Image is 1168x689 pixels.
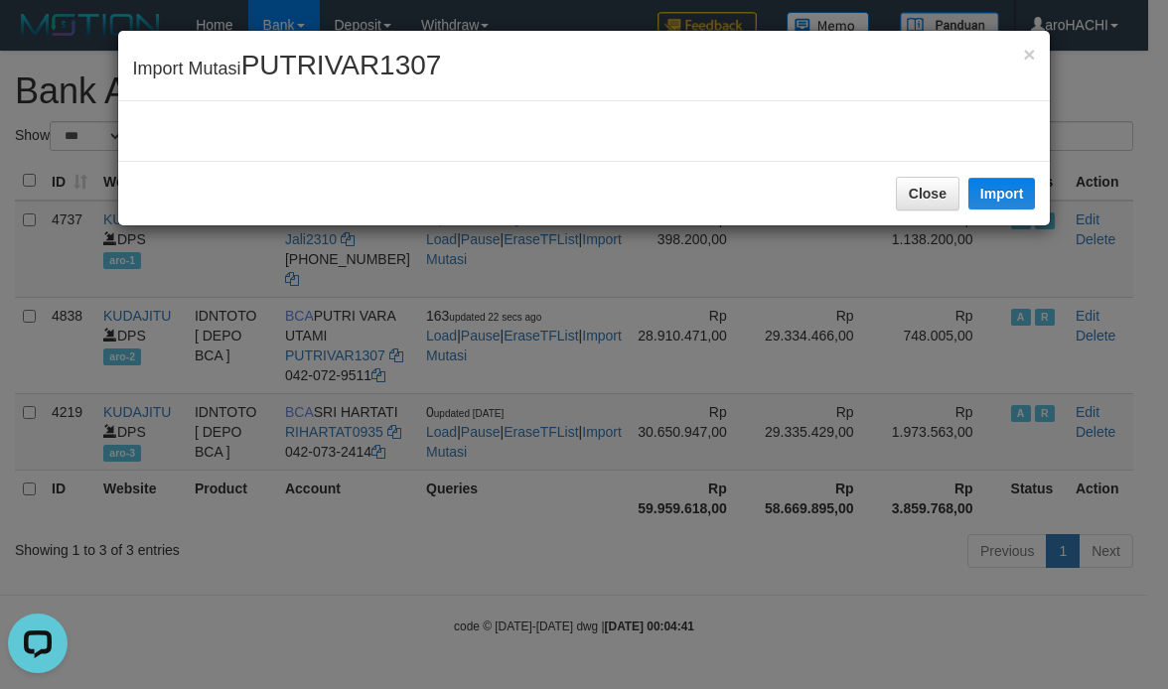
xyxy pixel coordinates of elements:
button: Close [896,177,959,210]
span: Import Mutasi [133,59,442,78]
span: × [1023,43,1035,66]
button: Open LiveChat chat widget [8,8,68,68]
span: PUTRIVAR1307 [241,50,442,80]
button: Close [1023,44,1035,65]
button: Import [968,178,1036,209]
